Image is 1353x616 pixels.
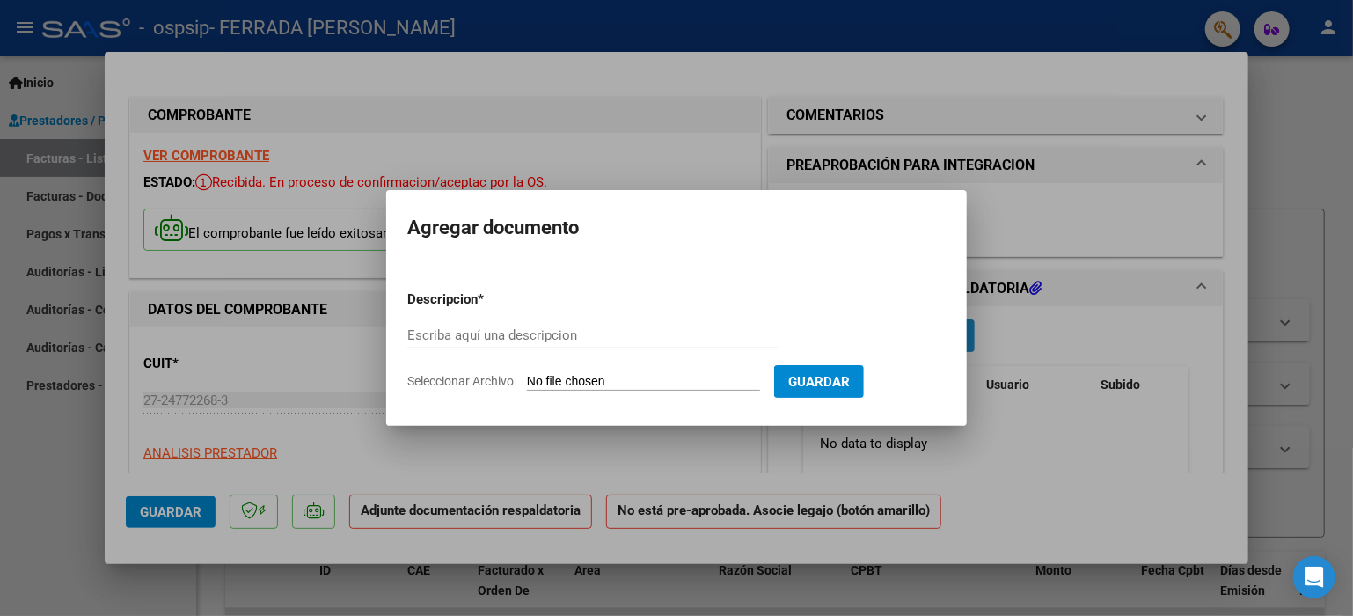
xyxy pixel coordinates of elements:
div: Open Intercom Messenger [1293,556,1335,598]
span: Guardar [788,374,850,390]
span: Seleccionar Archivo [407,374,514,388]
button: Guardar [774,365,864,398]
h2: Agregar documento [407,211,946,245]
p: Descripcion [407,290,569,310]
